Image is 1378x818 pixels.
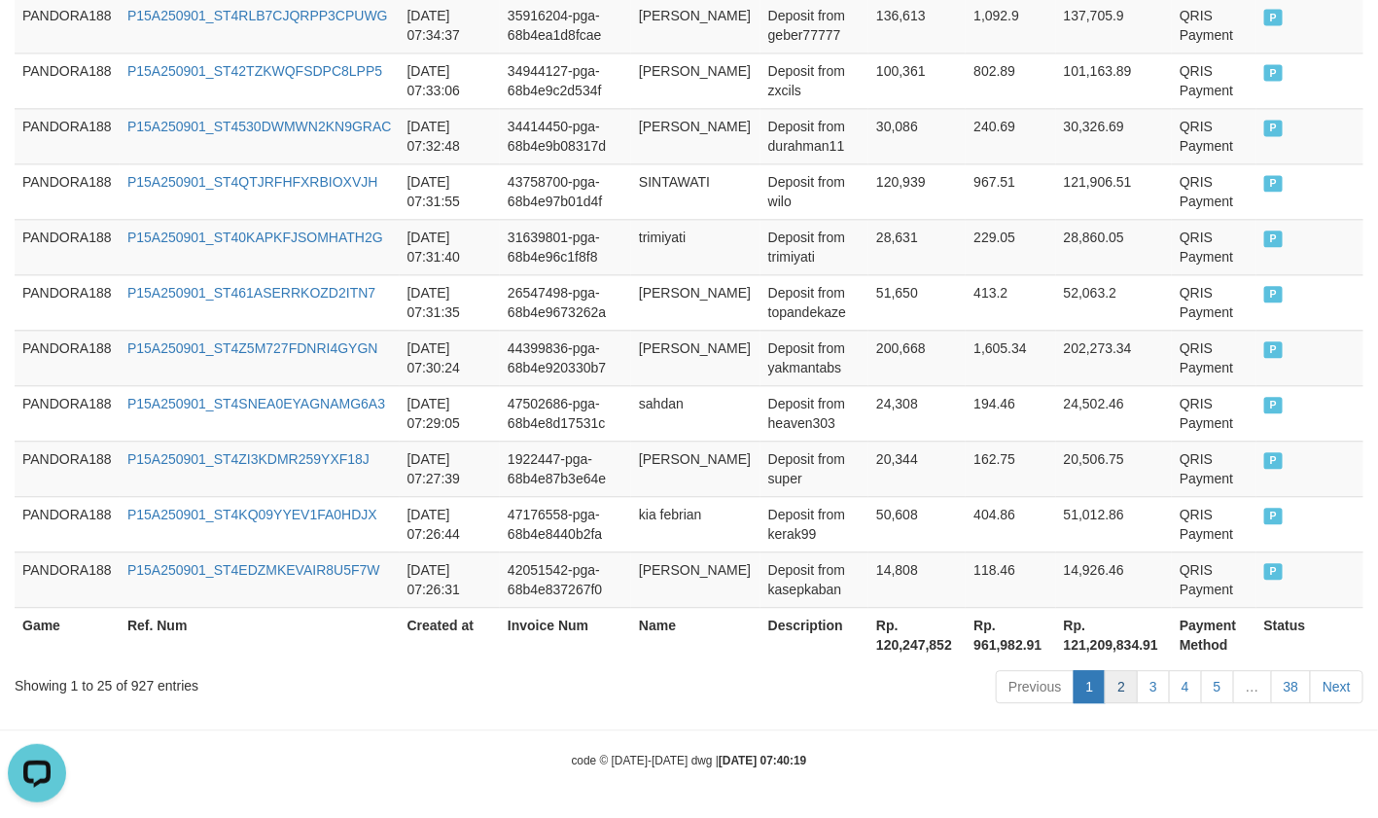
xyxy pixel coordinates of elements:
td: 43758700-pga-68b4e97b01d4f [500,163,631,219]
td: 51,012.86 [1056,496,1172,551]
td: Deposit from kerak99 [760,496,868,551]
td: 1,605.34 [966,330,1055,385]
td: 240.69 [966,108,1055,163]
td: 31639801-pga-68b4e96c1f8f8 [500,219,631,274]
td: 14,926.46 [1056,551,1172,607]
td: [DATE] 07:33:06 [400,53,501,108]
th: Invoice Num [500,607,631,662]
td: QRIS Payment [1172,108,1256,163]
a: 3 [1137,670,1170,703]
td: SINTAWATI [631,163,760,219]
td: 121,906.51 [1056,163,1172,219]
a: … [1233,670,1272,703]
td: QRIS Payment [1172,53,1256,108]
td: QRIS Payment [1172,551,1256,607]
td: 120,939 [868,163,966,219]
a: Previous [996,670,1074,703]
td: Deposit from wilo [760,163,868,219]
button: Open LiveChat chat widget [8,8,66,66]
td: 20,506.75 [1056,441,1172,496]
a: P15A250901_ST4SNEA0EYAGNAMG6A3 [127,396,385,411]
td: QRIS Payment [1172,441,1256,496]
td: trimiyati [631,219,760,274]
th: Rp. 121,209,834.91 [1056,607,1172,662]
td: [PERSON_NAME] [631,551,760,607]
a: P15A250901_ST461ASERRKOZD2ITN7 [127,285,375,301]
a: P15A250901_ST4QTJRFHFXRBIOXVJH [127,174,378,190]
td: Deposit from kasepkaban [760,551,868,607]
td: PANDORA188 [15,385,120,441]
td: 30,326.69 [1056,108,1172,163]
a: 1 [1074,670,1107,703]
a: 38 [1271,670,1312,703]
td: 51,650 [868,274,966,330]
th: Rp. 961,982.91 [966,607,1055,662]
td: QRIS Payment [1172,496,1256,551]
td: [DATE] 07:31:40 [400,219,501,274]
td: 802.89 [966,53,1055,108]
span: PAID [1264,341,1284,358]
small: code © [DATE]-[DATE] dwg | [572,754,807,767]
td: [DATE] 07:31:35 [400,274,501,330]
a: P15A250901_ST4ZI3KDMR259YXF18J [127,451,370,467]
td: 47176558-pga-68b4e8440b2fa [500,496,631,551]
td: 162.75 [966,441,1055,496]
a: P15A250901_ST4EDZMKEVAIR8U5F7W [127,562,380,578]
td: 100,361 [868,53,966,108]
td: 194.46 [966,385,1055,441]
span: PAID [1264,452,1284,469]
td: [DATE] 07:26:31 [400,551,501,607]
td: [DATE] 07:29:05 [400,385,501,441]
td: sahdan [631,385,760,441]
a: 4 [1169,670,1202,703]
td: 26547498-pga-68b4e9673262a [500,274,631,330]
td: [DATE] 07:32:48 [400,108,501,163]
a: P15A250901_ST4KQ09YYEV1FA0HDJX [127,507,377,522]
td: 118.46 [966,551,1055,607]
td: 47502686-pga-68b4e8d17531c [500,385,631,441]
span: PAID [1264,9,1284,25]
th: Status [1256,607,1363,662]
span: PAID [1264,397,1284,413]
a: 2 [1105,670,1138,703]
td: PANDORA188 [15,441,120,496]
td: QRIS Payment [1172,163,1256,219]
td: PANDORA188 [15,219,120,274]
td: 52,063.2 [1056,274,1172,330]
span: PAID [1264,64,1284,81]
td: Deposit from heaven303 [760,385,868,441]
td: PANDORA188 [15,274,120,330]
a: P15A250901_ST42TZKWQFSDPC8LPP5 [127,63,382,79]
td: 229.05 [966,219,1055,274]
td: 34944127-pga-68b4e9c2d534f [500,53,631,108]
a: P15A250901_ST4RLB7CJQRPP3CPUWG [127,8,388,23]
td: Deposit from zxcils [760,53,868,108]
td: 24,502.46 [1056,385,1172,441]
td: 404.86 [966,496,1055,551]
td: PANDORA188 [15,496,120,551]
th: Game [15,607,120,662]
a: Next [1310,670,1363,703]
td: 101,163.89 [1056,53,1172,108]
span: PAID [1264,508,1284,524]
a: P15A250901_ST4Z5M727FDNRI4GYGN [127,340,378,356]
th: Created at [400,607,501,662]
td: [DATE] 07:26:44 [400,496,501,551]
td: [PERSON_NAME] [631,108,760,163]
td: Deposit from topandekaze [760,274,868,330]
th: Description [760,607,868,662]
td: Deposit from super [760,441,868,496]
td: 200,668 [868,330,966,385]
td: 44399836-pga-68b4e920330b7 [500,330,631,385]
td: 34414450-pga-68b4e9b08317d [500,108,631,163]
a: P15A250901_ST4530DWMWN2KN9GRAC [127,119,392,134]
td: QRIS Payment [1172,274,1256,330]
th: Payment Method [1172,607,1256,662]
a: 5 [1201,670,1234,703]
td: 20,344 [868,441,966,496]
td: 1922447-pga-68b4e87b3e64e [500,441,631,496]
td: 14,808 [868,551,966,607]
a: P15A250901_ST40KAPKFJSOMHATH2G [127,230,383,245]
td: [PERSON_NAME] [631,274,760,330]
td: kia febrian [631,496,760,551]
